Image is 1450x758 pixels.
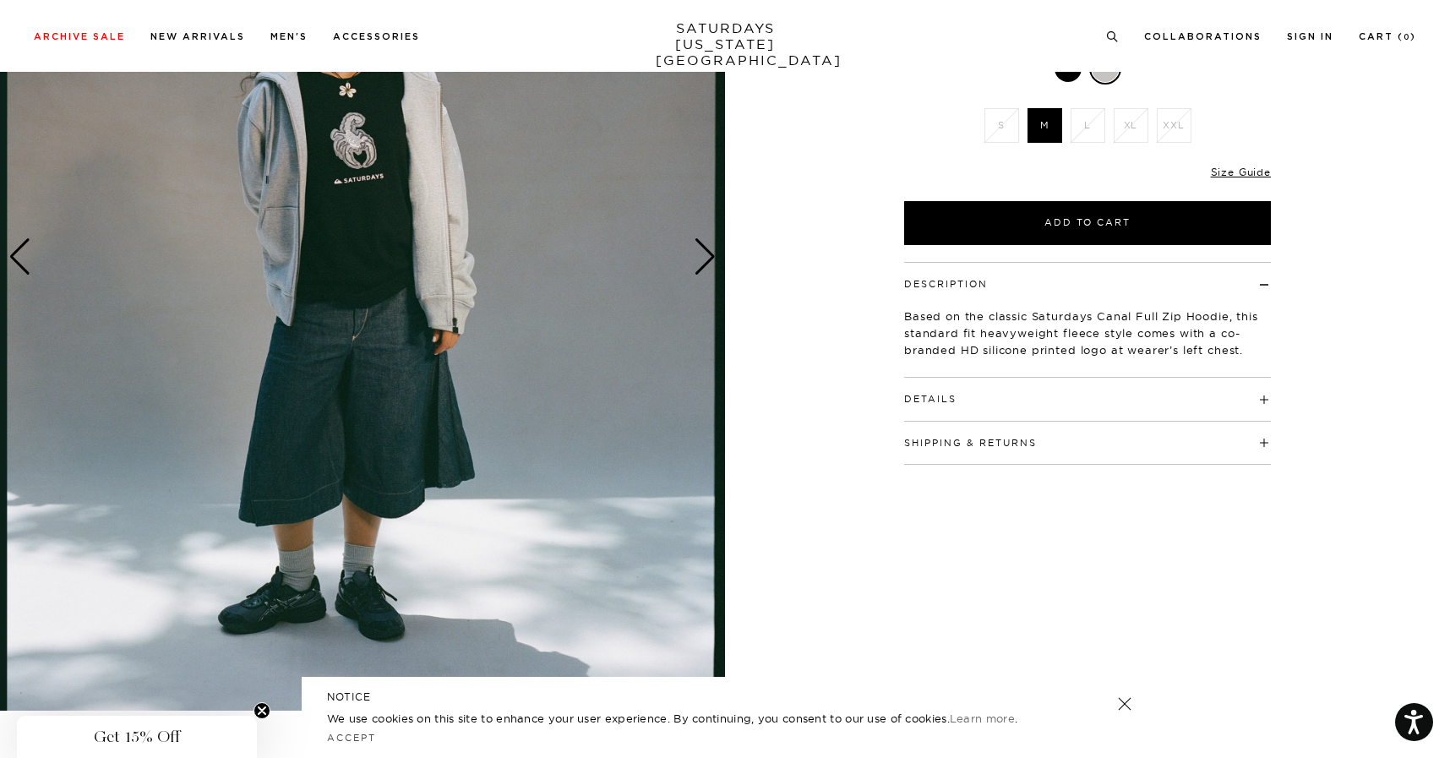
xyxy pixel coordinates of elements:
a: Accessories [333,32,420,41]
a: Sign In [1287,32,1333,41]
button: Details [904,395,957,404]
a: Men's [270,32,308,41]
p: Based on the classic Saturdays Canal Full Zip Hoodie, this standard fit heavyweight fleece style ... [904,308,1271,358]
p: We use cookies on this site to enhance your user experience. By continuing, you consent to our us... [327,710,1063,727]
small: 0 [1404,34,1410,41]
span: Get 15% Off [94,727,180,747]
a: Accept [327,732,376,744]
button: Close teaser [253,702,270,719]
h5: NOTICE [327,690,1123,705]
a: New Arrivals [150,32,245,41]
div: Previous slide [8,238,31,275]
a: Learn more [950,712,1015,725]
a: Collaborations [1144,32,1262,41]
a: Cart (0) [1359,32,1416,41]
label: M [1028,108,1062,143]
div: Get 15% OffClose teaser [17,716,257,758]
div: Next slide [694,238,717,275]
button: Shipping & Returns [904,439,1037,448]
button: Description [904,280,988,289]
a: Archive Sale [34,32,125,41]
a: Size Guide [1211,166,1271,178]
a: SATURDAYS[US_STATE][GEOGRAPHIC_DATA] [656,20,795,68]
button: Add to Cart [904,201,1271,245]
